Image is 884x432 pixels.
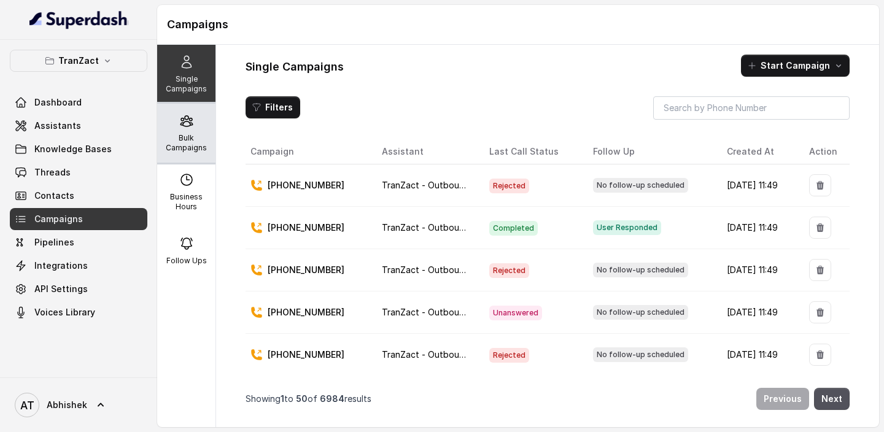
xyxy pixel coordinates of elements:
[162,74,211,94] p: Single Campaigns
[372,139,479,164] th: Assistant
[489,179,529,193] span: Rejected
[167,15,869,34] h1: Campaigns
[382,180,527,190] span: TranZact - Outbound Call Assistant
[20,399,34,412] text: AT
[382,307,527,317] span: TranZact - Outbound Call Assistant
[281,393,284,404] span: 1
[489,263,529,278] span: Rejected
[34,236,74,249] span: Pipelines
[10,138,147,160] a: Knowledge Bases
[10,208,147,230] a: Campaigns
[10,161,147,183] a: Threads
[593,347,688,362] span: No follow-up scheduled
[717,249,799,291] td: [DATE] 11:49
[246,139,372,164] th: Campaign
[268,306,344,318] p: [PHONE_NUMBER]
[10,278,147,300] a: API Settings
[10,231,147,253] a: Pipelines
[162,192,211,212] p: Business Hours
[717,207,799,249] td: [DATE] 11:49
[34,283,88,295] span: API Settings
[34,260,88,272] span: Integrations
[593,220,661,235] span: User Responded
[246,393,371,405] p: Showing to of results
[47,399,87,411] span: Abhishek
[10,185,147,207] a: Contacts
[34,166,71,179] span: Threads
[58,53,99,68] p: TranZact
[10,301,147,323] a: Voices Library
[268,349,344,361] p: [PHONE_NUMBER]
[34,190,74,202] span: Contacts
[653,96,850,120] input: Search by Phone Number
[479,139,583,164] th: Last Call Status
[814,388,850,410] button: Next
[799,139,850,164] th: Action
[34,213,83,225] span: Campaigns
[29,10,128,29] img: light.svg
[593,178,688,193] span: No follow-up scheduled
[489,348,529,363] span: Rejected
[34,120,81,132] span: Assistants
[166,256,207,266] p: Follow Ups
[717,291,799,334] td: [DATE] 11:49
[593,263,688,277] span: No follow-up scheduled
[246,96,300,118] button: Filters
[268,264,344,276] p: [PHONE_NUMBER]
[717,164,799,207] td: [DATE] 11:49
[268,179,344,191] p: [PHONE_NUMBER]
[10,115,147,137] a: Assistants
[246,57,344,77] h1: Single Campaigns
[296,393,308,404] span: 50
[34,143,112,155] span: Knowledge Bases
[593,305,688,320] span: No follow-up scheduled
[489,306,542,320] span: Unanswered
[382,222,527,233] span: TranZact - Outbound Call Assistant
[489,221,538,236] span: Completed
[756,388,809,410] button: Previous
[583,139,717,164] th: Follow Up
[717,139,799,164] th: Created At
[382,349,527,360] span: TranZact - Outbound Call Assistant
[34,306,95,318] span: Voices Library
[34,96,82,109] span: Dashboard
[10,388,147,422] a: Abhishek
[162,133,211,153] p: Bulk Campaigns
[10,50,147,72] button: TranZact
[10,91,147,114] a: Dashboard
[741,55,850,77] button: Start Campaign
[10,255,147,277] a: Integrations
[382,264,527,275] span: TranZact - Outbound Call Assistant
[268,222,344,234] p: [PHONE_NUMBER]
[717,334,799,376] td: [DATE] 11:49
[246,380,850,417] nav: Pagination
[320,393,344,404] span: 6984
